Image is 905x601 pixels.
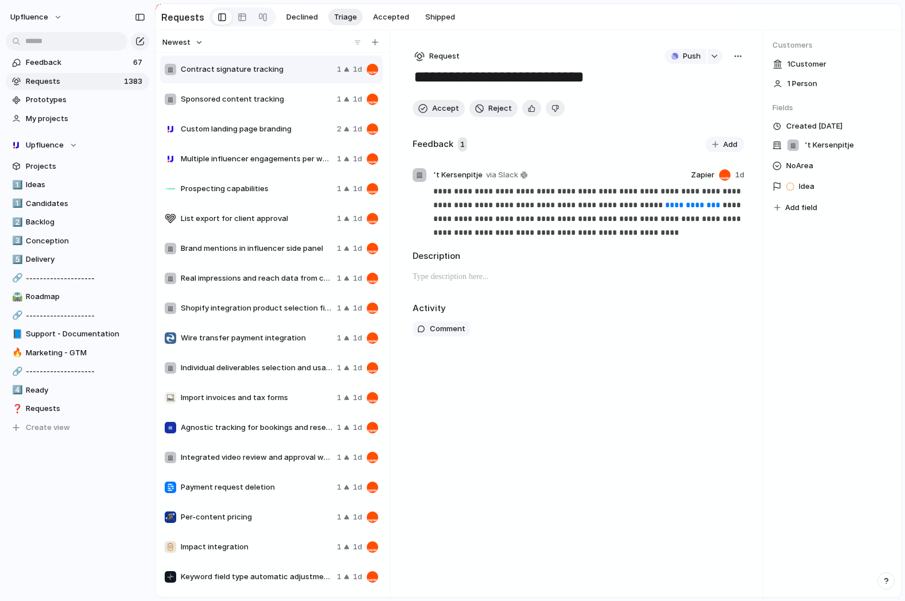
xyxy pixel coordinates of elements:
[12,346,20,359] div: 🔥
[181,64,332,75] span: Contract signature tracking
[337,153,341,165] span: 1
[353,392,362,404] span: 1d
[26,291,145,303] span: Roadmap
[488,103,512,114] span: Reject
[785,202,817,214] span: Add field
[12,216,20,229] div: 2️⃣
[6,288,149,305] div: 🛣️Roadmap
[6,325,149,343] a: 📘Support - Documentation
[6,158,149,175] a: Projects
[735,169,744,181] span: 1d
[6,137,149,154] button: Upfluence
[181,511,332,523] span: Per-content pricing
[286,11,318,23] span: Declined
[181,332,332,344] span: Wire transfer payment integration
[337,213,341,224] span: 1
[337,422,341,433] span: 1
[353,243,362,254] span: 1d
[10,403,22,414] button: ❓
[337,273,341,284] span: 1
[181,243,332,254] span: Brand mentions in influencer side panel
[181,452,332,463] span: Integrated video review and approval workflow
[458,137,467,152] span: 1
[161,10,204,24] h2: Requests
[6,195,149,212] div: 1️⃣Candidates
[6,382,149,399] div: 4️⃣Ready
[12,179,20,192] div: 1️⃣
[353,273,362,284] span: 1d
[6,214,149,231] div: 2️⃣Backlog
[6,251,149,268] div: 5️⃣Delivery
[353,511,362,523] span: 1d
[181,183,332,195] span: Prospecting capabilities
[26,403,145,414] span: Requests
[6,400,149,417] a: ❓Requests
[26,113,145,125] span: My projects
[337,392,341,404] span: 1
[805,139,854,151] span: 't Kersenpitje
[133,57,145,68] span: 67
[353,183,362,195] span: 1d
[6,176,149,193] a: 1️⃣Ideas
[6,54,149,71] a: Feedback67
[413,100,465,117] button: Accept
[12,365,20,378] div: 🔗
[181,273,332,284] span: Real impressions and reach data from connected Instagram and TikTok accounts
[328,9,363,26] button: Triage
[353,422,362,433] span: 1d
[281,9,324,26] button: Declined
[353,571,362,583] span: 1d
[26,347,145,359] span: Marketing - GTM
[26,198,145,210] span: Candidates
[353,362,362,374] span: 1d
[6,363,149,380] a: 🔗--------------------
[10,198,22,210] button: 1️⃣
[26,385,145,396] span: Ready
[26,139,64,151] span: Upfluence
[373,11,409,23] span: Accepted
[26,273,145,284] span: --------------------
[12,290,20,304] div: 🛣️
[26,328,145,340] span: Support - Documentation
[367,9,415,26] button: Accepted
[337,123,341,135] span: 2
[10,310,22,321] button: 🔗
[6,419,149,436] button: Create view
[337,482,341,493] span: 1
[26,366,145,377] span: --------------------
[337,94,341,105] span: 1
[6,73,149,90] a: Requests1383
[353,123,362,135] span: 1d
[26,310,145,321] span: --------------------
[432,103,459,114] span: Accept
[486,169,518,181] span: via Slack
[6,307,149,324] div: 🔗--------------------
[26,235,145,247] span: Conception
[413,321,470,336] button: Comment
[26,57,130,68] span: Feedback
[10,273,22,284] button: 🔗
[469,100,518,117] button: Reject
[353,64,362,75] span: 1d
[705,137,744,153] button: Add
[12,383,20,397] div: 4️⃣
[337,243,341,254] span: 1
[10,385,22,396] button: 4️⃣
[429,51,460,62] span: Request
[6,110,149,127] a: My projects
[10,347,22,359] button: 🔥
[6,232,149,250] a: 3️⃣Conception
[337,332,341,344] span: 1
[12,272,20,285] div: 🔗
[181,94,332,105] span: Sponsored content tracking
[353,153,362,165] span: 1d
[787,59,826,70] span: 1 Customer
[484,168,530,182] a: via Slack
[799,181,814,192] span: Idea
[181,362,332,374] span: Individual deliverables selection and usage customization
[337,362,341,374] span: 1
[337,511,341,523] span: 1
